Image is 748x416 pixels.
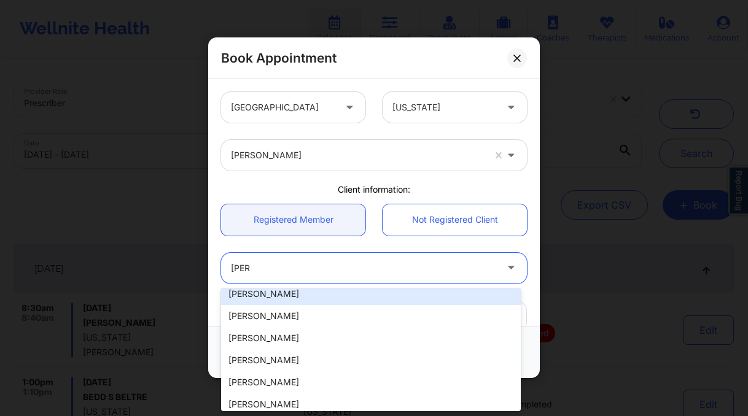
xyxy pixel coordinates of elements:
div: [PERSON_NAME] [221,349,521,371]
a: Not Registered Client [383,204,527,236]
div: Client information: [212,183,536,196]
div: [PERSON_NAME] [221,327,521,349]
a: Registered Member [221,204,365,236]
div: [PERSON_NAME] [221,371,521,393]
div: [PERSON_NAME] [221,283,521,305]
h2: Book Appointment [221,50,337,66]
div: [PERSON_NAME] [221,305,521,327]
div: [PERSON_NAME] [221,393,521,415]
div: [PERSON_NAME] [231,140,484,171]
div: [GEOGRAPHIC_DATA] [231,92,335,123]
div: [US_STATE] [392,92,496,123]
